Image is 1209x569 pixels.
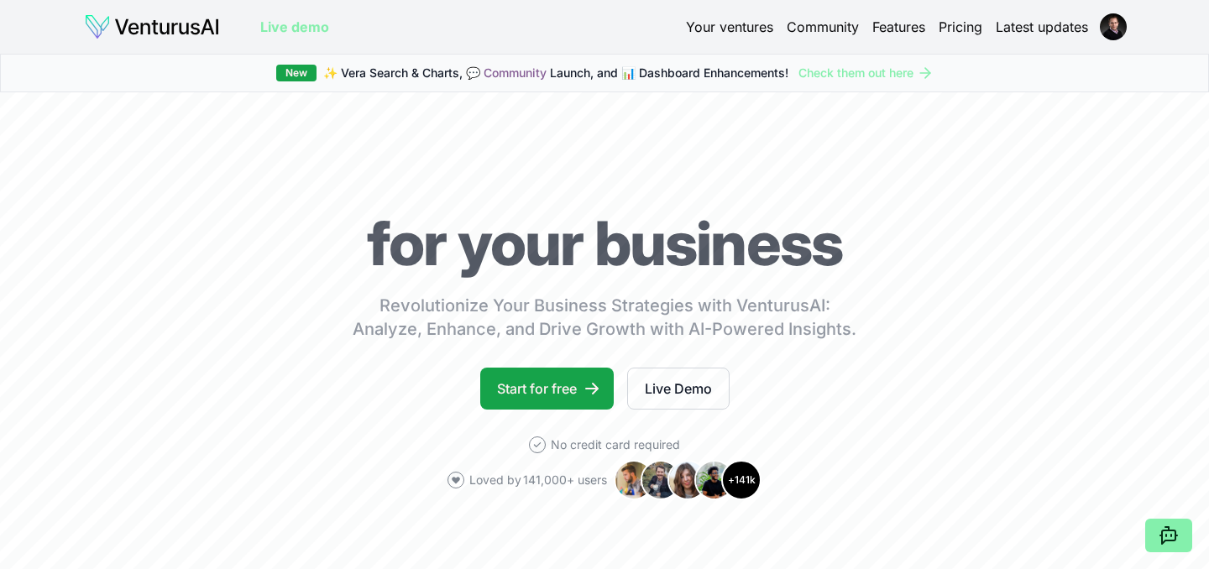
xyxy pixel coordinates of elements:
[1100,13,1127,40] img: ACg8ocKCysHXVbCFv2ejEm83spAITts3b5oQL6Areje4Ol_4VVAbZGgh=s96-c
[872,17,925,37] a: Features
[276,65,317,81] div: New
[798,65,934,81] a: Check them out here
[686,17,773,37] a: Your ventures
[694,460,735,500] img: Avatar 4
[627,368,730,410] a: Live Demo
[939,17,982,37] a: Pricing
[484,65,547,80] a: Community
[996,17,1088,37] a: Latest updates
[641,460,681,500] img: Avatar 2
[787,17,859,37] a: Community
[480,368,614,410] a: Start for free
[323,65,788,81] span: ✨ Vera Search & Charts, 💬 Launch, and 📊 Dashboard Enhancements!
[614,460,654,500] img: Avatar 1
[260,17,329,37] a: Live demo
[84,13,220,40] img: logo
[667,460,708,500] img: Avatar 3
